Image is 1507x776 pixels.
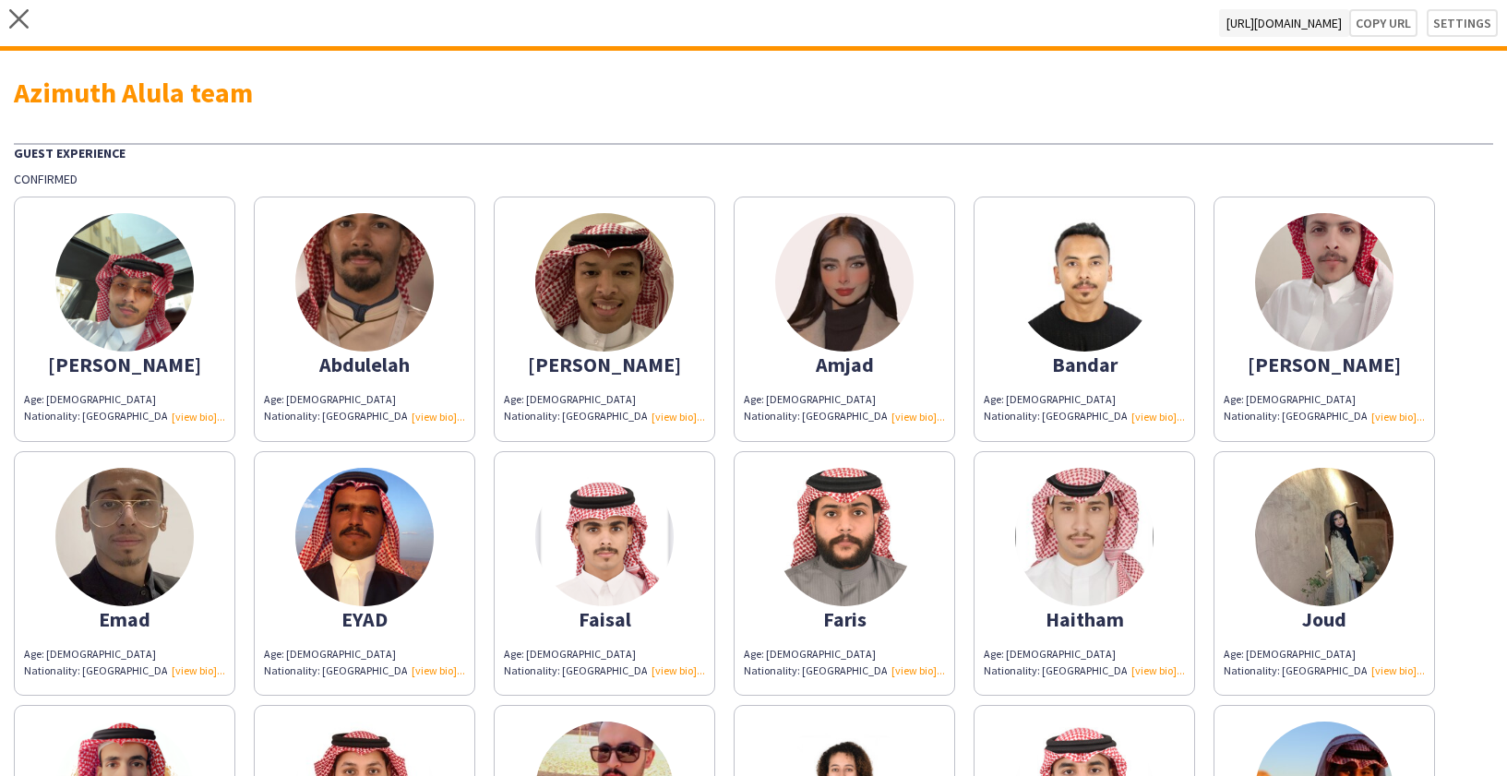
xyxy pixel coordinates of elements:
[24,408,225,424] div: Nationality: [GEOGRAPHIC_DATA]
[264,356,465,373] div: Abdulelah
[14,143,1493,161] div: Guest Experience
[14,171,1493,187] div: Confirmed
[55,213,194,352] img: thumb-68cfb0352f8e5.jpeg
[264,647,396,661] span: Age: [DEMOGRAPHIC_DATA]
[744,663,945,679] div: Nationality: [GEOGRAPHIC_DATA]
[504,356,705,373] div: [PERSON_NAME]
[984,663,1185,679] div: Nationality: [GEOGRAPHIC_DATA]
[744,356,945,373] div: Amjad
[24,391,225,424] div: Age: [DEMOGRAPHIC_DATA]
[504,611,705,627] div: Faisal
[295,468,434,606] img: thumb-675b2a59da63a.jpeg
[264,611,465,627] div: EYAD
[295,213,434,352] img: thumb-683366a991751.jpeg
[504,392,636,406] span: Age: [DEMOGRAPHIC_DATA]
[744,611,945,627] div: Faris
[264,663,465,679] div: Nationality: [GEOGRAPHIC_DATA]
[504,663,705,679] div: Nationality: [GEOGRAPHIC_DATA]
[24,611,225,627] div: Emad
[1224,663,1425,679] div: Nationality: [GEOGRAPHIC_DATA]
[984,611,1185,627] div: Haitham
[744,392,876,406] span: Age: [DEMOGRAPHIC_DATA]
[1224,392,1356,406] span: Age: [DEMOGRAPHIC_DATA]
[1255,213,1393,352] img: thumb-6762dfa25349b.jpeg
[744,408,945,424] div: Nationality: [GEOGRAPHIC_DATA]
[1015,213,1154,352] img: thumb-68c9a7ef02d2f.jpeg
[24,356,225,373] div: [PERSON_NAME]
[984,392,1116,406] span: Age: [DEMOGRAPHIC_DATA]
[1224,611,1425,627] div: Joud
[1224,647,1356,661] span: Age: [DEMOGRAPHIC_DATA]
[1349,9,1417,37] button: Copy url
[1427,9,1498,37] button: Settings
[24,663,184,677] span: Nationality: [GEOGRAPHIC_DATA]
[984,356,1185,373] div: Bandar
[504,647,636,661] span: Age: [DEMOGRAPHIC_DATA]
[1224,408,1425,424] div: Nationality: [GEOGRAPHIC_DATA]
[1224,356,1425,373] div: [PERSON_NAME]
[1015,468,1154,606] img: thumb-675a93b321fd7.jpeg
[775,213,914,352] img: thumb-67a616876465d.jpeg
[24,647,156,661] span: Age: [DEMOGRAPHIC_DATA]
[984,647,1116,661] span: Age: [DEMOGRAPHIC_DATA]
[775,468,914,606] img: thumb-67af787c18d07.jpeg
[535,213,674,352] img: thumb-66fd11df8ff19.jpeg
[504,408,705,424] div: Nationality: [GEOGRAPHIC_DATA]
[535,468,674,606] img: thumb-67822b0d7716e.png
[264,408,465,424] div: Nationality: [GEOGRAPHIC_DATA]
[744,647,876,661] span: Age: [DEMOGRAPHIC_DATA]
[55,468,194,606] img: thumb-6551f9102e6ac.jpeg
[264,392,396,406] span: Age: [DEMOGRAPHIC_DATA]
[1255,468,1393,606] img: thumb-67602ea68679a.jpeg
[984,408,1185,424] div: Nationality: [GEOGRAPHIC_DATA]
[14,78,1493,106] div: Azimuth Alula team
[1219,9,1349,37] span: [URL][DOMAIN_NAME]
